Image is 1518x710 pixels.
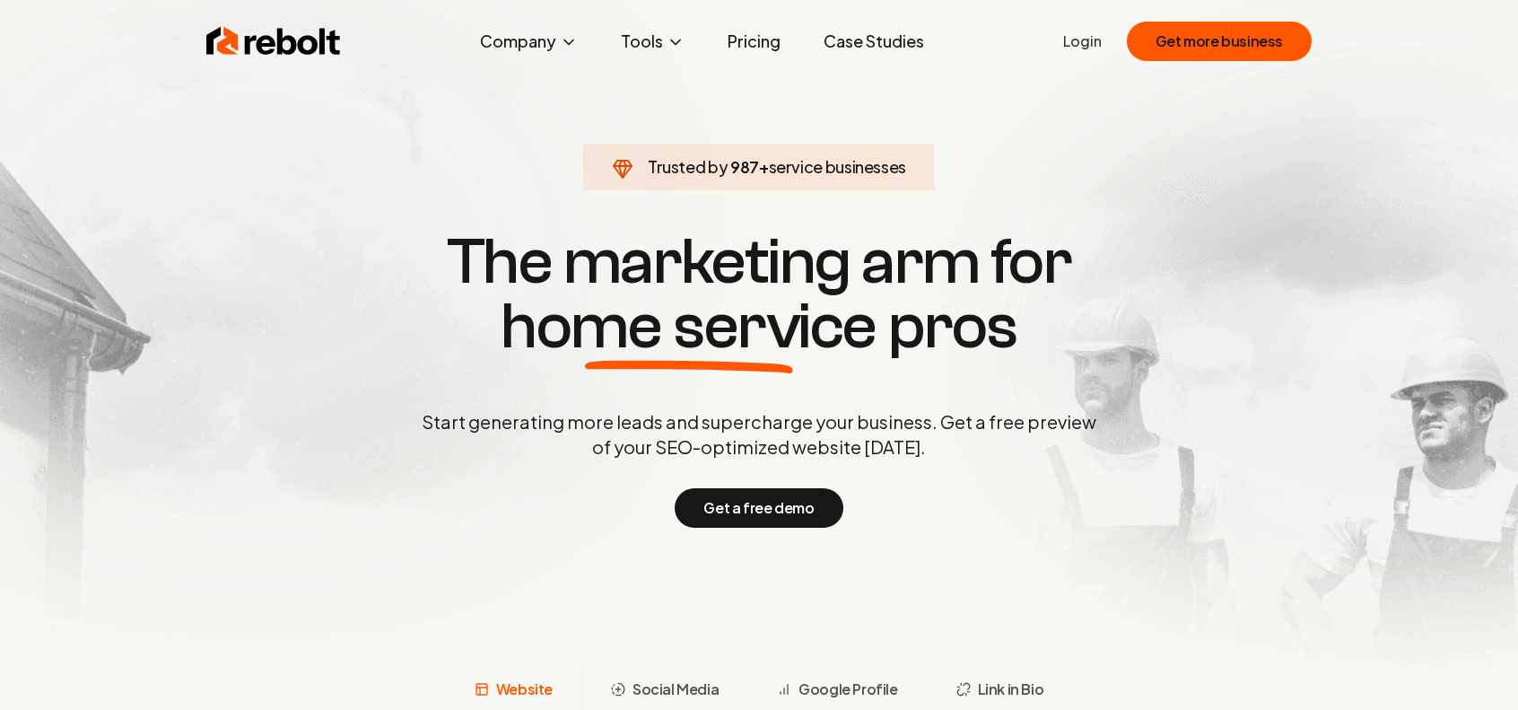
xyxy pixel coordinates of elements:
[809,23,938,59] a: Case Studies
[713,23,795,59] a: Pricing
[206,23,341,59] img: Rebolt Logo
[606,23,699,59] button: Tools
[1127,22,1312,61] button: Get more business
[769,156,907,177] span: service businesses
[632,679,719,700] span: Social Media
[418,409,1100,460] p: Start generating more leads and supercharge your business. Get a free preview of your SEO-optimiz...
[501,294,877,359] span: home service
[328,230,1190,359] h1: The marketing arm for pros
[798,679,897,700] span: Google Profile
[1063,31,1102,52] a: Login
[978,679,1044,700] span: Link in Bio
[648,156,728,177] span: Trusted by
[759,156,769,177] span: +
[496,679,553,700] span: Website
[730,154,759,180] span: 987
[466,23,592,59] button: Company
[675,488,842,528] button: Get a free demo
